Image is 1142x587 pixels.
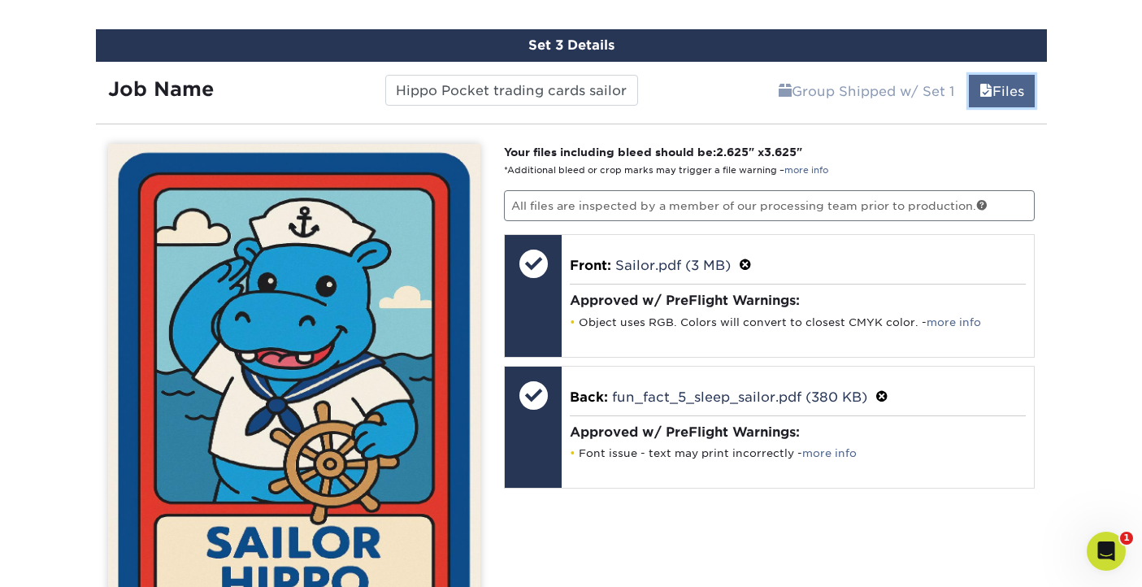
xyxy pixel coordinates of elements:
[779,84,792,99] span: shipping
[570,446,1026,460] li: Font issue - text may print incorrectly -
[716,146,749,159] span: 2.625
[504,165,828,176] small: *Additional bleed or crop marks may trigger a file warning –
[570,293,1026,308] h4: Approved w/ PreFlight Warnings:
[570,258,611,273] span: Front:
[615,258,731,273] a: Sailor.pdf (3 MB)
[385,75,638,106] input: Enter a job name
[570,315,1026,329] li: Object uses RGB. Colors will convert to closest CMYK color. -
[1087,532,1126,571] iframe: Intercom live chat
[504,190,1035,221] p: All files are inspected by a member of our processing team prior to production.
[504,146,802,159] strong: Your files including bleed should be: " x "
[969,75,1035,107] a: Files
[96,29,1047,62] div: Set 3 Details
[4,537,138,581] iframe: Google Customer Reviews
[927,316,981,328] a: more info
[108,77,214,101] strong: Job Name
[802,447,857,459] a: more info
[979,84,992,99] span: files
[784,165,828,176] a: more info
[1120,532,1133,545] span: 1
[768,75,965,107] a: Group Shipped w/ Set 1
[570,389,608,405] span: Back:
[612,389,867,405] a: fun_fact_5_sleep_sailor.pdf (380 KB)
[570,424,1026,440] h4: Approved w/ PreFlight Warnings:
[764,146,797,159] span: 3.625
